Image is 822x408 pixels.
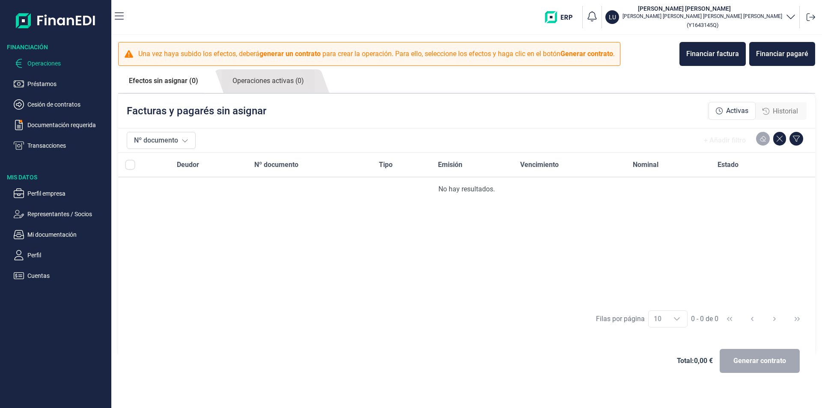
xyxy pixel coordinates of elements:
button: Préstamos [14,79,108,89]
span: Historial [773,106,798,116]
button: Transacciones [14,140,108,151]
button: Next Page [764,309,785,329]
button: Cesión de contratos [14,99,108,110]
span: 0 - 0 de 0 [691,316,718,322]
div: Activas [709,102,756,120]
span: Nominal [633,160,658,170]
p: Una vez haya subido los efectos, deberá para crear la operación. Para ello, seleccione los efecto... [138,49,615,59]
p: Perfil [27,250,108,260]
span: Estado [718,160,739,170]
button: Representantes / Socios [14,209,108,219]
button: Cuentas [14,271,108,281]
span: Nº documento [254,160,298,170]
button: First Page [719,309,740,329]
p: LU [609,13,616,21]
div: Choose [667,311,687,327]
button: Financiar factura [679,42,746,66]
a: Efectos sin asignar (0) [118,69,209,92]
div: No hay resultados. [125,184,808,194]
b: generar un contrato [259,50,321,58]
div: Financiar factura [686,49,739,59]
p: Préstamos [27,79,108,89]
div: All items unselected [125,160,135,170]
p: Documentación requerida [27,120,108,130]
button: Perfil [14,250,108,260]
button: Documentación requerida [14,120,108,130]
p: Facturas y pagarés sin asignar [127,104,266,118]
span: Vencimiento [520,160,559,170]
div: Filas por página [596,314,645,324]
button: Financiar pagaré [749,42,815,66]
img: Logo de aplicación [16,7,96,34]
button: Last Page [787,309,807,329]
p: [PERSON_NAME] [PERSON_NAME] [PERSON_NAME] [PERSON_NAME] [622,13,782,20]
h3: [PERSON_NAME] [PERSON_NAME] [622,4,746,13]
button: Nº documento [127,132,196,149]
button: Mi documentación [14,229,108,240]
button: LU[PERSON_NAME] [PERSON_NAME][PERSON_NAME] [PERSON_NAME] [PERSON_NAME] [PERSON_NAME](Y1643145Q) [605,4,796,30]
p: Cesión de contratos [27,99,108,110]
a: Operaciones activas (0) [222,69,315,93]
p: Representantes / Socios [27,209,108,219]
p: Perfil empresa [27,188,108,199]
p: Cuentas [27,271,108,281]
button: Perfil empresa [14,188,108,199]
span: Activas [726,106,748,116]
button: Previous Page [742,309,762,329]
b: Generar contrato [560,50,613,58]
span: Tipo [379,160,393,170]
div: Financiar pagaré [756,49,808,59]
span: Total: 0,00 € [677,356,713,366]
p: Mi documentación [27,229,108,240]
img: erp [545,11,579,23]
div: Historial [756,103,805,120]
span: Deudor [177,160,199,170]
small: Copiar cif [687,22,718,28]
span: Emisión [438,160,462,170]
p: Operaciones [27,58,108,68]
button: Operaciones [14,58,108,68]
p: Transacciones [27,140,108,151]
